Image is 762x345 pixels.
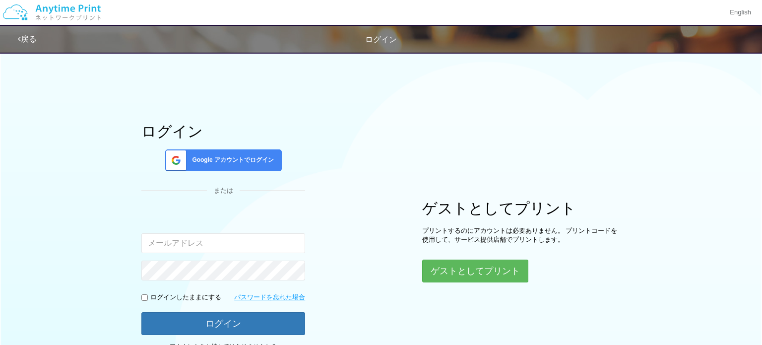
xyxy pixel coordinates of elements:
input: メールアドレス [141,233,305,253]
a: パスワードを忘れた場合 [234,293,305,302]
div: または [141,186,305,196]
p: ログインしたままにする [150,293,221,302]
span: Google アカウントでログイン [188,156,274,164]
h1: ゲストとしてプリント [422,200,621,216]
h1: ログイン [141,123,305,139]
span: ログイン [365,35,397,44]
button: ログイン [141,312,305,335]
button: ゲストとしてプリント [422,260,528,282]
a: 戻る [18,35,37,43]
p: プリントするのにアカウントは必要ありません。 プリントコードを使用して、サービス提供店舗でプリントします。 [422,226,621,245]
